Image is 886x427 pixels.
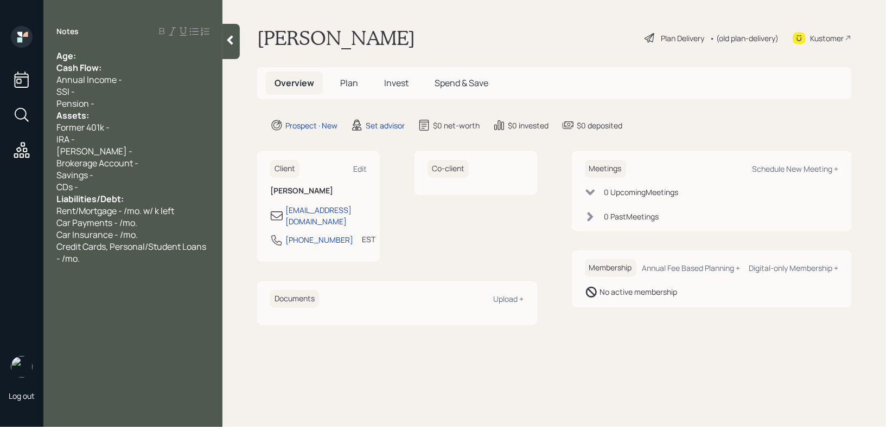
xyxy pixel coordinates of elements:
[257,26,415,50] h1: [PERSON_NAME]
[604,186,679,198] div: 0 Upcoming Meeting s
[56,205,174,217] span: Rent/Mortgage - /mo. w/ k left
[56,26,79,37] label: Notes
[353,164,367,174] div: Edit
[749,263,838,273] div: Digital-only Membership +
[56,62,101,74] span: Cash Flow:
[56,217,137,229] span: Car Payments - /mo.
[384,77,409,89] span: Invest
[56,86,75,98] span: SSI -
[642,263,740,273] div: Annual Fee Based Planning +
[270,186,367,196] h6: [PERSON_NAME]
[56,98,94,109] span: Pension -
[508,120,549,131] div: $0 invested
[56,133,75,145] span: IRA -
[752,164,838,174] div: Schedule New Meeting +
[56,229,138,241] span: Car Insurance - /mo.
[56,169,93,181] span: Savings -
[270,160,299,178] h6: Client
[56,109,89,121] span: Assets:
[494,294,524,304] div: Upload +
[56,181,78,193] span: CDs -
[56,157,138,169] span: Brokerage Account -
[428,160,469,178] h6: Co-client
[270,290,319,308] h6: Documents
[9,391,35,401] div: Log out
[56,50,76,62] span: Age:
[56,193,124,205] span: Liabilities/Debt:
[340,77,358,89] span: Plan
[56,241,208,264] span: Credit Cards, Personal/Student Loans - /mo.
[285,204,367,227] div: [EMAIL_ADDRESS][DOMAIN_NAME]
[56,74,122,86] span: Annual Income -
[11,356,33,378] img: retirable_logo.png
[585,160,626,178] h6: Meetings
[366,120,405,131] div: Set advisor
[433,120,480,131] div: $0 net-worth
[285,120,337,131] div: Prospect · New
[577,120,622,131] div: $0 deposited
[604,211,659,222] div: 0 Past Meeting s
[56,145,132,157] span: [PERSON_NAME] -
[661,33,704,44] div: Plan Delivery
[285,234,353,245] div: [PHONE_NUMBER]
[275,77,314,89] span: Overview
[435,77,488,89] span: Spend & Save
[56,121,110,133] span: Former 401k -
[362,234,375,245] div: EST
[710,33,779,44] div: • (old plan-delivery)
[585,259,636,277] h6: Membership
[810,33,844,44] div: Kustomer
[600,286,678,297] div: No active membership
